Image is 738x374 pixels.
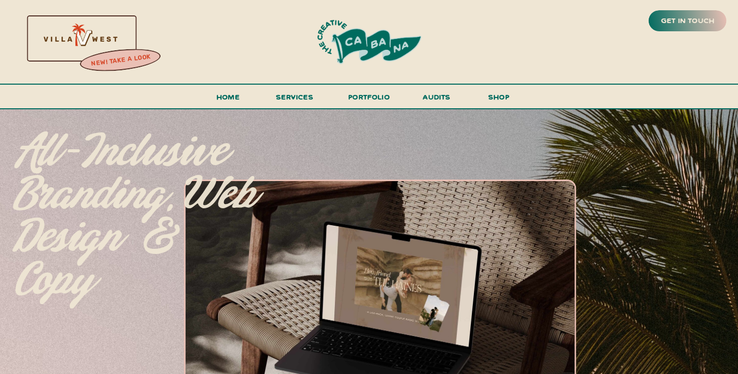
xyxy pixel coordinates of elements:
[273,90,316,109] a: services
[78,50,163,71] a: new! take a look
[474,90,524,108] a: shop
[422,90,452,108] a: audits
[14,131,260,276] p: All-inclusive branding, web design & copy
[345,90,393,109] a: portfolio
[276,92,313,102] span: services
[659,14,716,28] a: get in touch
[212,90,244,109] a: Home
